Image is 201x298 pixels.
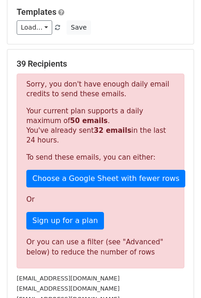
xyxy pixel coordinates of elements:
small: [EMAIL_ADDRESS][DOMAIN_NAME] [17,285,120,292]
p: Sorry, you don't have enough daily email credits to send these emails. [26,80,175,99]
iframe: Chat Widget [155,254,201,298]
button: Save [67,20,91,35]
small: [EMAIL_ADDRESS][DOMAIN_NAME] [17,275,120,282]
p: Your current plan supports a daily maximum of . You've already sent in the last 24 hours. [26,106,175,145]
h5: 39 Recipients [17,59,184,69]
a: Load... [17,20,52,35]
a: Templates [17,7,56,17]
strong: 50 emails [70,117,108,125]
a: Sign up for a plan [26,212,104,230]
p: Or [26,195,175,205]
p: To send these emails, you can either: [26,153,175,162]
strong: 32 emails [94,126,131,135]
div: Or you can use a filter (see "Advanced" below) to reduce the number of rows [26,237,175,258]
a: Choose a Google Sheet with fewer rows [26,170,185,187]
